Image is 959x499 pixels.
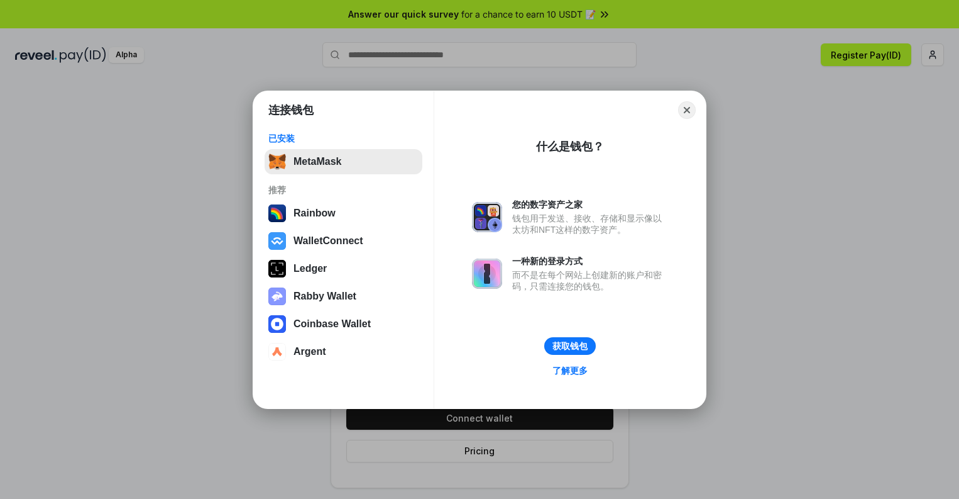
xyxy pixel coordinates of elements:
button: 获取钱包 [544,337,596,355]
div: 而不是在每个网站上创建新的账户和密码，只需连接您的钱包。 [512,269,668,292]
div: MetaMask [293,156,341,167]
button: Argent [265,339,422,364]
div: 了解更多 [552,365,588,376]
button: Rainbow [265,201,422,226]
img: svg+xml,%3Csvg%20xmlns%3D%22http%3A%2F%2Fwww.w3.org%2F2000%2Fsvg%22%20width%3D%2228%22%20height%3... [268,260,286,278]
div: 一种新的登录方式 [512,255,668,267]
div: Rabby Wallet [293,291,356,302]
img: svg+xml,%3Csvg%20width%3D%22120%22%20height%3D%22120%22%20viewBox%3D%220%200%20120%20120%22%20fil... [268,205,286,222]
div: 获取钱包 [552,340,588,352]
div: Coinbase Wallet [293,318,371,330]
div: 什么是钱包？ [536,139,604,154]
button: WalletConnect [265,228,422,254]
h1: 连接钱包 [268,103,314,118]
div: Rainbow [293,208,336,219]
img: svg+xml,%3Csvg%20width%3D%2228%22%20height%3D%2228%22%20viewBox%3D%220%200%2028%2028%22%20fill%3D... [268,343,286,361]
div: 钱包用于发送、接收、存储和显示像以太坊和NFT这样的数字资产。 [512,213,668,235]
div: 推荐 [268,184,419,196]
img: svg+xml,%3Csvg%20fill%3D%22none%22%20height%3D%2233%22%20viewBox%3D%220%200%2035%2033%22%20width%... [268,153,286,171]
img: svg+xml,%3Csvg%20xmlns%3D%22http%3A%2F%2Fwww.w3.org%2F2000%2Fsvg%22%20fill%3D%22none%22%20viewBox... [472,202,502,232]
button: Coinbase Wallet [265,311,422,337]
img: svg+xml,%3Csvg%20xmlns%3D%22http%3A%2F%2Fwww.w3.org%2F2000%2Fsvg%22%20fill%3D%22none%22%20viewBox... [472,259,502,289]
div: Argent [293,346,326,357]
div: 您的数字资产之家 [512,199,668,210]
div: WalletConnect [293,235,363,247]
div: 已安装 [268,133,419,144]
img: svg+xml,%3Csvg%20width%3D%2228%22%20height%3D%2228%22%20viewBox%3D%220%200%2028%2028%22%20fill%3D... [268,232,286,250]
button: MetaMask [265,149,422,174]
button: Rabby Wallet [265,284,422,309]
img: svg+xml,%3Csvg%20xmlns%3D%22http%3A%2F%2Fwww.w3.org%2F2000%2Fsvg%22%20fill%3D%22none%22%20viewBox... [268,288,286,305]
img: svg+xml,%3Csvg%20width%3D%2228%22%20height%3D%2228%22%20viewBox%3D%220%200%2028%2028%22%20fill%3D... [268,315,286,333]
button: Ledger [265,256,422,281]
button: Close [678,101,696,119]
div: Ledger [293,263,327,274]
a: 了解更多 [545,362,595,379]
